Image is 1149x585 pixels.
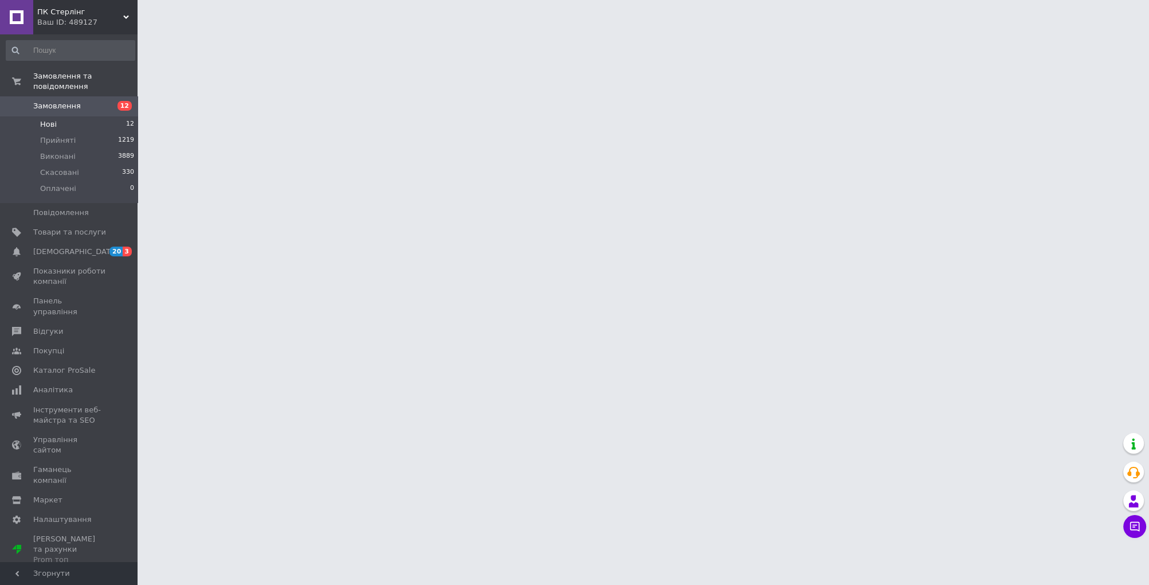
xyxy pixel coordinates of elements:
[33,266,106,287] span: Показники роботи компанії
[40,167,79,178] span: Скасовані
[6,40,135,61] input: Пошук
[33,296,106,317] span: Панель управління
[33,435,106,455] span: Управління сайтом
[118,135,134,146] span: 1219
[33,227,106,237] span: Товари та послуги
[33,346,64,356] span: Покупці
[126,119,134,130] span: 12
[33,534,106,565] span: [PERSON_NAME] та рахунки
[40,151,76,162] span: Виконані
[33,326,63,337] span: Відгуки
[33,465,106,485] span: Гаманець компанії
[40,135,76,146] span: Прийняті
[33,365,95,376] span: Каталог ProSale
[40,119,57,130] span: Нові
[33,514,92,525] span: Налаштування
[117,101,132,111] span: 12
[122,167,134,178] span: 330
[37,7,123,17] span: ПК Стерлінг
[33,495,62,505] span: Маркет
[40,184,76,194] span: Оплачені
[33,405,106,426] span: Інструменти веб-майстра та SEO
[37,17,138,28] div: Ваш ID: 489127
[130,184,134,194] span: 0
[33,247,118,257] span: [DEMOGRAPHIC_DATA]
[118,151,134,162] span: 3889
[33,71,138,92] span: Замовлення та повідомлення
[123,247,132,256] span: 3
[1123,515,1146,538] button: Чат з покупцем
[109,247,123,256] span: 20
[33,101,81,111] span: Замовлення
[33,208,89,218] span: Повідомлення
[33,555,106,565] div: Prom топ
[33,385,73,395] span: Аналітика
